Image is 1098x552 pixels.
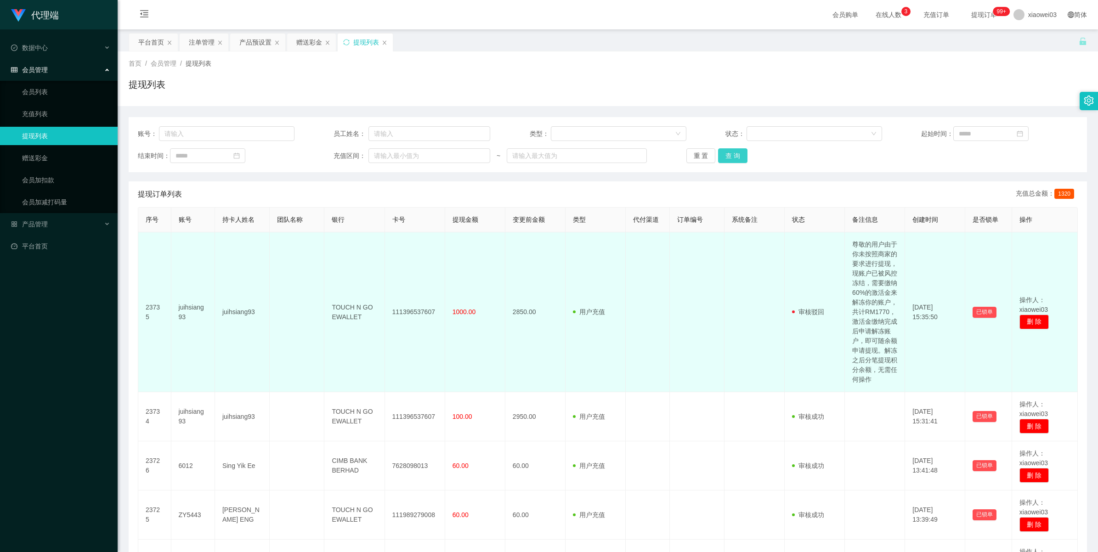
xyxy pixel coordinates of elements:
[973,509,996,520] button: 已锁单
[573,308,605,315] span: 用户充值
[129,60,141,67] span: 首页
[392,216,405,223] span: 卡号
[453,216,478,223] span: 提现金额
[1016,189,1078,200] div: 充值总金额：
[993,7,1010,16] sup: 1206
[334,151,368,161] span: 充值区间：
[215,232,270,392] td: juihsiang93
[22,193,110,211] a: 会员加减打码量
[718,148,747,163] button: 查 询
[385,392,445,441] td: 111396537607
[1019,216,1032,223] span: 操作
[905,392,965,441] td: [DATE] 15:31:41
[22,127,110,145] a: 提现列表
[22,105,110,123] a: 充值列表
[792,308,824,315] span: 审核驳回
[1068,11,1074,18] i: 图标: global
[22,83,110,101] a: 会员列表
[573,216,586,223] span: 类型
[129,78,165,91] h1: 提现列表
[215,441,270,490] td: Sing Yik Ee
[633,216,659,223] span: 代付渠道
[277,216,303,223] span: 团队名称
[453,511,469,518] span: 60.00
[505,441,566,490] td: 60.00
[453,308,476,315] span: 1000.00
[11,221,17,227] i: 图标: appstore-o
[792,511,824,518] span: 审核成功
[677,216,703,223] span: 订单编号
[138,441,171,490] td: 23726
[385,441,445,490] td: 7628098013
[324,232,385,392] td: TOUCH N GO EWALLET
[296,34,322,51] div: 赠送彩金
[138,129,159,139] span: 账号：
[871,131,877,137] i: 图标: down
[145,60,147,67] span: /
[186,60,211,67] span: 提现列表
[904,7,907,16] p: 3
[573,413,605,420] span: 用户充值
[138,34,164,51] div: 平台首页
[1019,517,1049,532] button: 删 除
[324,490,385,540] td: TOUCH N GO EWALLET
[967,11,1002,18] span: 提现订单
[324,392,385,441] td: TOUCH N GO EWALLET
[792,216,805,223] span: 状态
[368,148,490,163] input: 请输入最小值为
[31,0,59,30] h1: 代理端
[382,40,387,45] i: 图标: close
[233,152,240,159] i: 图标: calendar
[1019,499,1048,516] span: 操作人：xiaowei03
[11,45,17,51] i: 图标: check-circle-o
[332,216,345,223] span: 银行
[146,216,158,223] span: 序号
[138,490,171,540] td: 23725
[138,392,171,441] td: 23734
[505,232,566,392] td: 2850.00
[973,307,996,318] button: 已锁单
[215,490,270,540] td: [PERSON_NAME] ENG
[353,34,379,51] div: 提现列表
[11,66,48,73] span: 会员管理
[725,129,747,139] span: 状态：
[905,441,965,490] td: [DATE] 13:41:48
[385,490,445,540] td: 111989279008
[1084,96,1094,106] i: 图标: setting
[901,7,911,16] sup: 3
[368,126,490,141] input: 请输入
[22,149,110,167] a: 赠送彩金
[171,490,215,540] td: ZY5443
[171,232,215,392] td: juihsiang93
[912,216,938,223] span: 创建时间
[905,232,965,392] td: [DATE] 15:35:50
[845,232,905,392] td: 尊敬的用户由于你未按照商家的要求进行提现，现账户已被风控冻结，需要缴纳60%的激活金来解冻你的账户，共计RM1770，激活金缴纳完成后申请解冻账户，即可随余额申请提现。解冻之后分笔提现积分余额，...
[334,129,368,139] span: 员工姓名：
[217,40,223,45] i: 图标: close
[11,44,48,51] span: 数据中心
[325,40,330,45] i: 图标: close
[129,0,160,30] i: 图标: menu-fold
[573,511,605,518] span: 用户充值
[274,40,280,45] i: 图标: close
[1054,189,1074,199] span: 1320
[792,462,824,469] span: 审核成功
[11,11,59,18] a: 代理端
[1017,130,1023,137] i: 图标: calendar
[1019,400,1048,417] span: 操作人：xiaowei03
[852,216,878,223] span: 备注信息
[167,40,172,45] i: 图标: close
[343,39,350,45] i: 图标: sync
[505,392,566,441] td: 2950.00
[222,216,255,223] span: 持卡人姓名
[573,462,605,469] span: 用户充值
[11,9,26,22] img: logo.9652507e.png
[505,490,566,540] td: 60.00
[973,216,998,223] span: 是否锁单
[1019,296,1048,313] span: 操作人：xiaowei03
[11,237,110,255] a: 图标: dashboard平台首页
[1019,419,1049,434] button: 删 除
[171,441,215,490] td: 6012
[1019,450,1048,467] span: 操作人：xiaowei03
[11,67,17,73] i: 图标: table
